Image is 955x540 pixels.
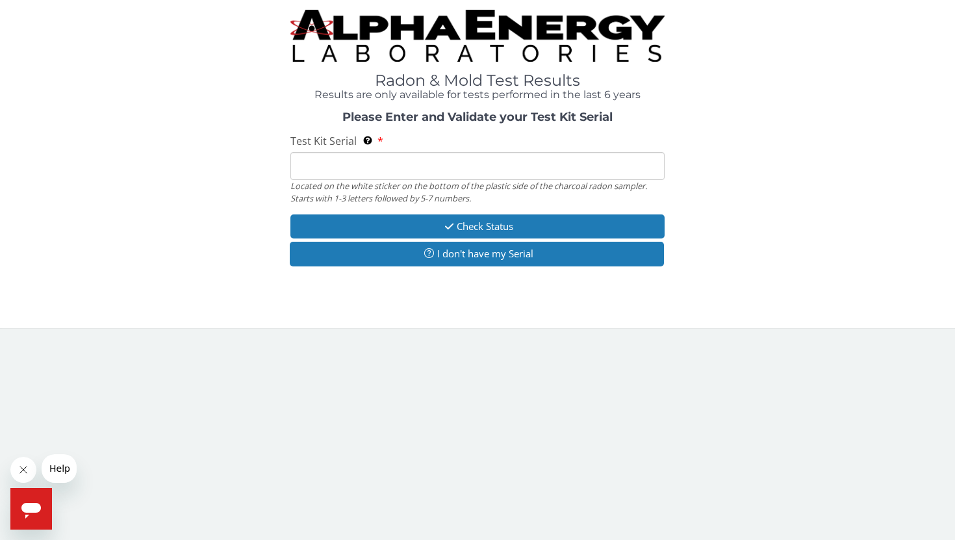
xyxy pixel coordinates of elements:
span: Test Kit Serial [290,134,357,148]
h4: Results are only available for tests performed in the last 6 years [290,89,665,101]
h1: Radon & Mold Test Results [290,72,665,89]
iframe: Message from company [42,454,77,483]
iframe: Close message [10,457,36,483]
img: TightCrop.jpg [290,10,665,62]
strong: Please Enter and Validate your Test Kit Serial [342,110,613,124]
button: I don't have my Serial [290,242,664,266]
button: Check Status [290,214,665,238]
div: Located on the white sticker on the bottom of the plastic side of the charcoal radon sampler. Sta... [290,180,665,204]
iframe: Button to launch messaging window [10,488,52,530]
